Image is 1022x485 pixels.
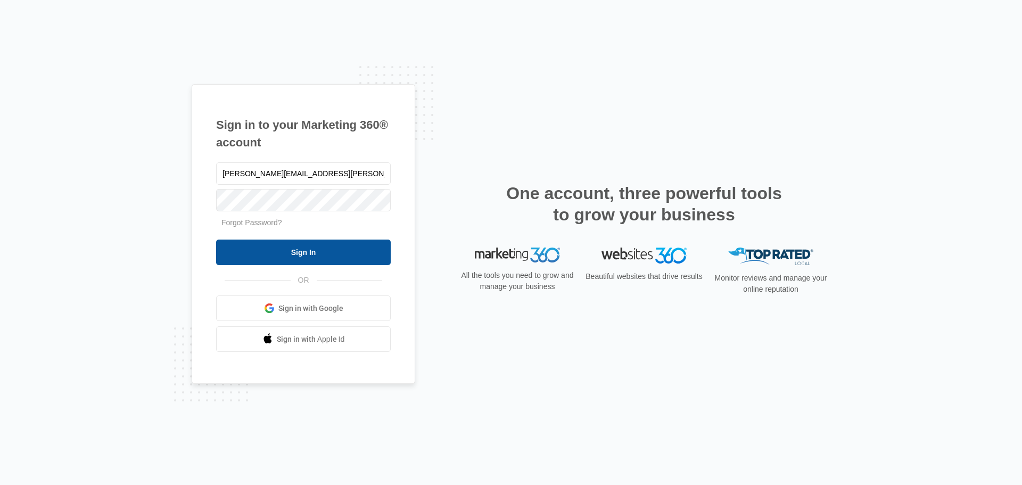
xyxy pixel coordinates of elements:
a: Sign in with Apple Id [216,326,391,352]
span: Sign in with Apple Id [277,334,345,345]
h1: Sign in to your Marketing 360® account [216,116,391,151]
img: Top Rated Local [728,248,813,265]
input: Email [216,162,391,185]
p: Beautiful websites that drive results [584,271,704,282]
p: Monitor reviews and manage your online reputation [711,273,830,295]
img: Websites 360 [601,248,687,263]
span: Sign in with Google [278,303,343,314]
span: OR [291,275,317,286]
input: Sign In [216,240,391,265]
a: Sign in with Google [216,295,391,321]
img: Marketing 360 [475,248,560,262]
p: All the tools you need to grow and manage your business [458,270,577,292]
h2: One account, three powerful tools to grow your business [503,183,785,225]
a: Forgot Password? [221,218,282,227]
